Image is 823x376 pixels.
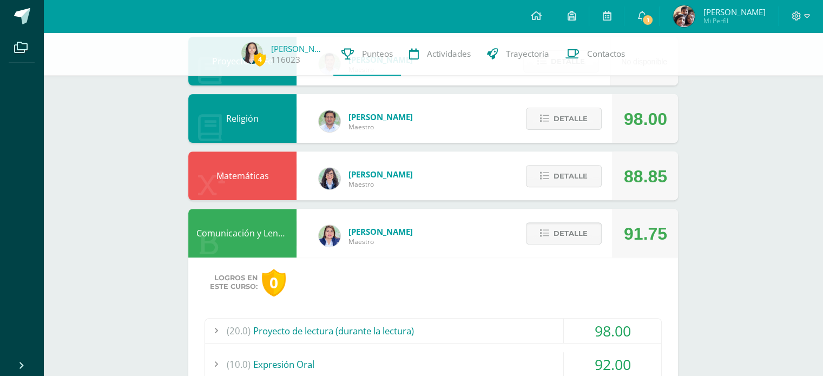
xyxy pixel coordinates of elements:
div: 0 [262,269,286,296]
div: 91.75 [624,209,667,258]
a: 116023 [271,54,300,65]
span: Maestro [348,122,413,131]
a: [PERSON_NAME] [271,43,325,54]
img: 403bb2e11fc21245f63eedc37d9b59df.png [241,42,263,64]
span: 4 [254,52,266,66]
span: Detalle [554,166,588,186]
span: Mi Perfil [703,16,765,25]
span: [PERSON_NAME] [348,226,413,237]
span: Actividades [427,48,471,60]
button: Detalle [526,108,602,130]
div: Religión [188,94,297,143]
img: 2888544038d106339d2fbd494f6dd41f.png [673,5,695,27]
span: Maestro [348,180,413,189]
img: 01c6c64f30021d4204c203f22eb207bb.png [319,168,340,189]
span: 1 [642,14,654,26]
span: Contactos [587,48,625,60]
span: Detalle [554,223,588,243]
a: Trayectoria [479,32,557,76]
div: Proyecto de lectura (durante la lectura) [205,319,661,343]
div: Matemáticas [188,151,297,200]
span: [PERSON_NAME] [348,169,413,180]
span: [PERSON_NAME] [703,6,765,17]
span: (20.0) [227,319,251,343]
button: Detalle [526,165,602,187]
img: f767cae2d037801592f2ba1a5db71a2a.png [319,110,340,132]
span: Trayectoria [506,48,549,60]
div: 98.00 [624,95,667,143]
div: Comunicación y Lenguaje Idioma Español [188,209,297,258]
button: Detalle [526,222,602,245]
img: 97caf0f34450839a27c93473503a1ec1.png [319,225,340,247]
span: Logros en este curso: [210,274,258,291]
span: [PERSON_NAME] [348,111,413,122]
a: Contactos [557,32,633,76]
div: 88.85 [624,152,667,201]
a: Actividades [401,32,479,76]
div: 98.00 [564,319,661,343]
span: Punteos [362,48,393,60]
span: Maestro [348,237,413,246]
span: Detalle [554,109,588,129]
a: Punteos [333,32,401,76]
